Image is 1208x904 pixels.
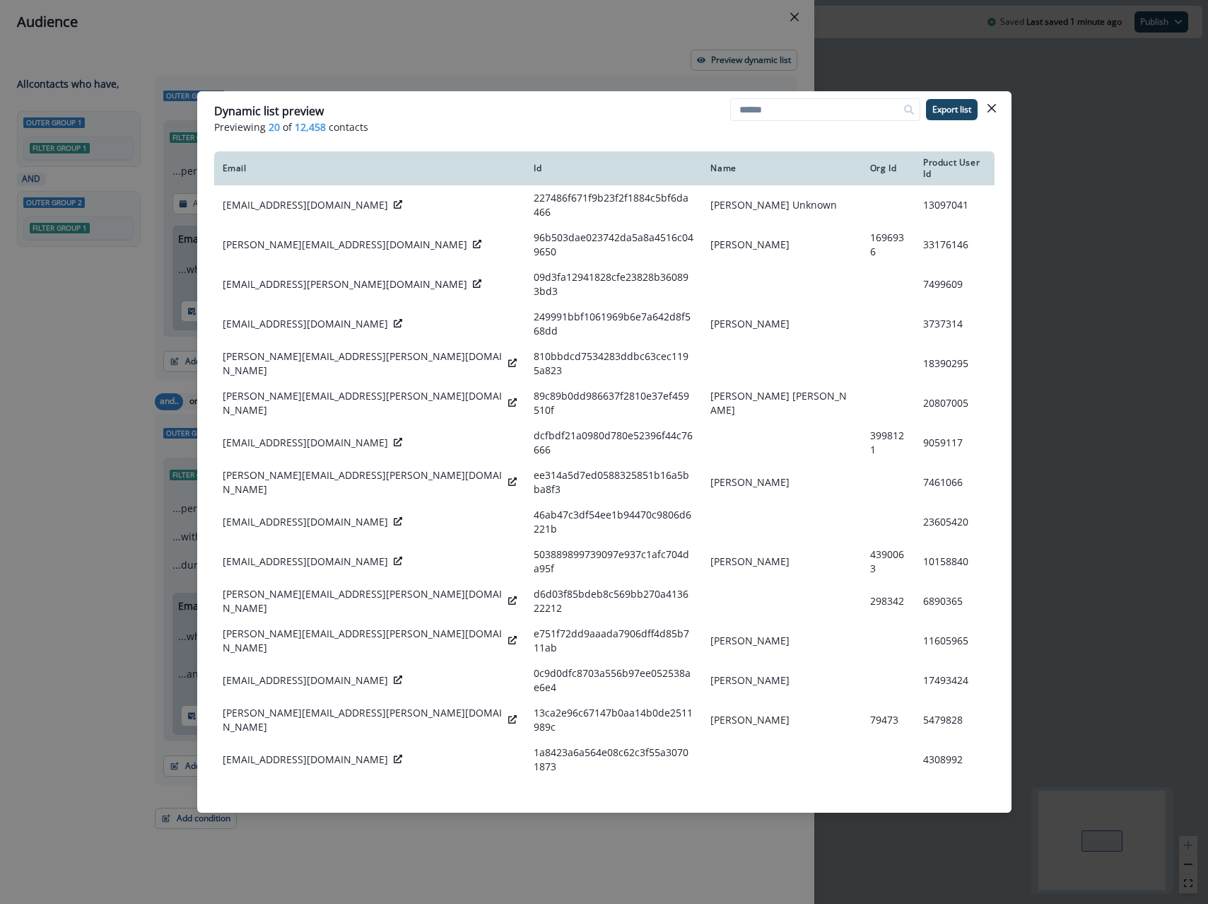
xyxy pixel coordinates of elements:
[223,436,388,450] p: [EMAIL_ADDRESS][DOMAIN_NAME]
[223,198,388,212] p: [EMAIL_ADDRESS][DOMAIN_NAME]
[223,627,503,655] p: [PERSON_NAME][EMAIL_ADDRESS][PERSON_NAME][DOMAIN_NAME]
[915,542,994,581] td: 10158840
[915,383,994,423] td: 20807005
[525,740,702,780] td: 1a8423a6a564e08c62c3f55a30701873
[525,581,702,621] td: d6d03f85bdeb8c569bb270a413622212
[525,383,702,423] td: 89c89b0dd986637f2810e37ef459510f
[525,344,702,383] td: 810bbdcd7534283ddbc63cec1195a823
[223,389,503,417] p: [PERSON_NAME][EMAIL_ADDRESS][PERSON_NAME][DOMAIN_NAME]
[926,99,978,120] button: Export list
[915,740,994,780] td: 4308992
[269,120,280,134] span: 20
[915,463,994,502] td: 7461066
[915,423,994,463] td: 9059117
[223,587,503,615] p: [PERSON_NAME][EMAIL_ADDRESS][PERSON_NAME][DOMAIN_NAME]
[862,581,915,621] td: 298342
[702,542,861,581] td: [PERSON_NAME]
[862,542,915,581] td: 4390063
[525,780,702,819] td: a4d06bf8e2d8461b627d9ae0ba2ba3b8
[525,463,702,502] td: ee314a5d7ed0588325851b16a5bba8f3
[702,661,861,700] td: [PERSON_NAME]
[223,468,503,497] p: [PERSON_NAME][EMAIL_ADDRESS][PERSON_NAME][DOMAIN_NAME]
[223,555,388,569] p: [EMAIL_ADDRESS][DOMAIN_NAME]
[915,581,994,621] td: 6890365
[702,621,861,661] td: [PERSON_NAME]
[223,706,503,734] p: [PERSON_NAME][EMAIL_ADDRESS][PERSON_NAME][DOMAIN_NAME]
[932,105,971,115] p: Export list
[915,344,994,383] td: 18390295
[223,163,517,174] div: Email
[915,265,994,304] td: 7499609
[534,163,693,174] div: Id
[223,349,503,378] p: [PERSON_NAME][EMAIL_ADDRESS][PERSON_NAME][DOMAIN_NAME]
[710,163,852,174] div: Name
[915,621,994,661] td: 11605965
[525,304,702,344] td: 249991bbf1061969b6e7a642d8f568dd
[525,661,702,700] td: 0c9d0dfc8703a556b97ee052538ae6e4
[223,515,388,529] p: [EMAIL_ADDRESS][DOMAIN_NAME]
[223,753,388,767] p: [EMAIL_ADDRESS][DOMAIN_NAME]
[525,225,702,265] td: 96b503dae023742da5a8a4516c049650
[223,673,388,688] p: [EMAIL_ADDRESS][DOMAIN_NAME]
[702,225,861,265] td: [PERSON_NAME]
[915,185,994,225] td: 13097041
[525,700,702,740] td: 13ca2e96c67147b0aa14b0de2511989c
[223,317,388,331] p: [EMAIL_ADDRESS][DOMAIN_NAME]
[915,304,994,344] td: 3737314
[214,120,995,134] p: Previewing of contacts
[295,120,326,134] span: 12,458
[525,621,702,661] td: e751f72dd9aaada7906dff4d85b711ab
[223,238,467,252] p: [PERSON_NAME][EMAIL_ADDRESS][DOMAIN_NAME]
[915,700,994,740] td: 5479828
[702,463,861,502] td: [PERSON_NAME]
[223,277,467,291] p: [EMAIL_ADDRESS][PERSON_NAME][DOMAIN_NAME]
[525,542,702,581] td: 503889899739097e937c1afc704da95f
[915,502,994,542] td: 23605420
[980,97,1003,120] button: Close
[923,157,985,180] div: Product User Id
[525,185,702,225] td: 227486f671f9b23f2f1884c5bf6da466
[915,661,994,700] td: 17493424
[214,103,324,120] p: Dynamic list preview
[702,383,861,423] td: [PERSON_NAME] [PERSON_NAME]
[702,780,861,819] td: voy_contigo Unknown
[525,502,702,542] td: 46ab47c3df54ee1b94470c9806d6221b
[862,423,915,463] td: 3998121
[525,265,702,304] td: 09d3fa12941828cfe23828b360893bd3
[525,423,702,463] td: dcfbdf21a0980d780e52396f44c76666
[915,780,994,819] td: 4417182
[702,185,861,225] td: [PERSON_NAME] Unknown
[862,700,915,740] td: 79473
[702,700,861,740] td: [PERSON_NAME]
[702,304,861,344] td: [PERSON_NAME]
[862,225,915,265] td: 1696936
[915,225,994,265] td: 33176146
[870,163,906,174] div: Org Id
